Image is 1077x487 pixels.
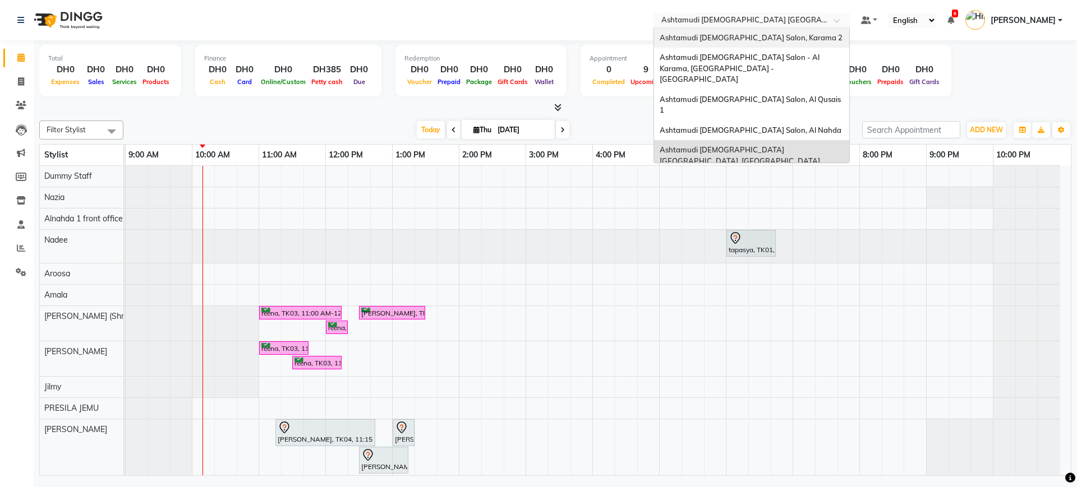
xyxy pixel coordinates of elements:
span: Prepaids [875,78,906,86]
span: Jilmy [44,382,61,392]
div: [PERSON_NAME], TK02, 12:30 PM-01:30 PM, Creative Hair Cut [360,308,424,318]
div: DH0 [531,63,558,76]
span: Petty cash [309,78,346,86]
div: [PERSON_NAME], TK04, 01:00 PM-01:20 PM, Eyebrow Threading [394,421,413,444]
div: 9 [628,63,664,76]
a: 1:00 PM [393,147,428,163]
img: logo [29,4,105,36]
input: 2025-09-04 [494,122,550,138]
span: Due [351,78,368,86]
span: Upcoming [628,78,664,86]
div: Appointment [590,54,729,63]
span: ADD NEW [970,126,1003,134]
div: DH0 [258,63,309,76]
span: [PERSON_NAME] (Shriya) [44,311,136,321]
a: 3:00 PM [526,147,561,163]
span: Ashtamudi [DEMOGRAPHIC_DATA] Salon, Al Nahda [660,126,841,134]
a: 8:00 PM [860,147,895,163]
div: DH0 [140,63,172,76]
span: Dummy Staff [44,171,92,181]
div: reena, TK03, 11:30 AM-12:15 PM, Classic Pedicure [293,358,340,368]
span: Gift Cards [906,78,942,86]
span: [PERSON_NAME] [44,346,107,356]
span: Alnahda 1 front office [44,214,123,224]
ng-dropdown-panel: Options list [653,27,850,163]
span: Card [234,78,255,86]
span: Ashtamudi [DEMOGRAPHIC_DATA] Salon, Al Qusais 1 [660,95,843,115]
span: Wallet [532,78,556,86]
a: 10:00 PM [993,147,1033,163]
a: 10:00 AM [192,147,233,163]
span: Gift Cards [495,78,531,86]
div: DH0 [841,63,875,76]
button: ADD NEW [967,122,1006,138]
div: [PERSON_NAME], TK04, 12:30 PM-01:15 PM, Hair Spa Schwarkopf/Loreal/Keratin - Medium [360,448,407,472]
span: Package [463,78,495,86]
div: DH0 [231,63,258,76]
div: DH0 [346,63,372,76]
div: 0 [590,63,628,76]
span: Completed [590,78,628,86]
span: Cash [207,78,228,86]
div: DH0 [875,63,906,76]
span: Ashtamudi [DEMOGRAPHIC_DATA] Salon, Karama 2 [660,33,843,42]
div: Other sales [761,54,942,63]
div: DH0 [495,63,531,76]
span: Expenses [48,78,82,86]
div: tapasya, TK01, 06:00 PM-06:45 PM, Hair Spa Schwarkopf/Loreal/Keratin - Medium [728,231,775,255]
span: Filter Stylist [47,125,86,134]
div: DH0 [463,63,495,76]
span: Aroosa [44,268,70,279]
a: 12:00 PM [326,147,366,163]
span: Online/Custom [258,78,309,86]
div: Redemption [404,54,558,63]
span: [PERSON_NAME] [991,15,1056,26]
div: DH0 [82,63,109,76]
span: [PERSON_NAME] [44,424,107,434]
span: Stylist [44,150,68,160]
div: DH0 [404,63,435,76]
span: Voucher [404,78,435,86]
span: Ashtamudi [DEMOGRAPHIC_DATA] Salon - Al Karama, [GEOGRAPHIC_DATA] -[GEOGRAPHIC_DATA] [660,53,821,84]
span: Prepaid [435,78,463,86]
span: Today [417,121,445,138]
div: reena, TK03, 12:00 PM-12:20 PM, Eyebrow Threading [327,322,347,333]
img: Himanshu Akania [965,10,985,30]
div: DH385 [309,63,346,76]
div: reena, TK03, 11:00 AM-11:45 AM, Classic Manicure [260,343,307,354]
a: 2:00 PM [459,147,495,163]
div: DH0 [435,63,463,76]
span: Ashtamudi [DEMOGRAPHIC_DATA] [GEOGRAPHIC_DATA], [GEOGRAPHIC_DATA] [660,145,820,165]
span: PRESILA JEMU [44,403,99,413]
span: Products [140,78,172,86]
span: Vouchers [841,78,875,86]
input: Search Appointment [862,121,960,138]
a: 9:00 PM [927,147,962,163]
div: Finance [204,54,372,63]
span: Amala [44,290,67,300]
div: DH0 [109,63,140,76]
div: reena, TK03, 11:00 AM-12:15 PM, Roots Color - [MEDICAL_DATA] Free [260,308,340,318]
a: 11:00 AM [259,147,300,163]
div: Total [48,54,172,63]
span: Sales [85,78,107,86]
a: 4:00 PM [593,147,628,163]
div: DH0 [204,63,231,76]
div: DH0 [48,63,82,76]
div: DH0 [906,63,942,76]
span: Thu [471,126,494,134]
a: 9:00 AM [126,147,162,163]
span: Services [109,78,140,86]
span: Nadee [44,235,68,245]
span: 6 [952,10,958,17]
span: Nazia [44,192,65,202]
a: 6 [947,15,954,25]
div: [PERSON_NAME], TK04, 11:15 AM-12:45 PM, Hydra Facial with Brightening [277,421,374,444]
